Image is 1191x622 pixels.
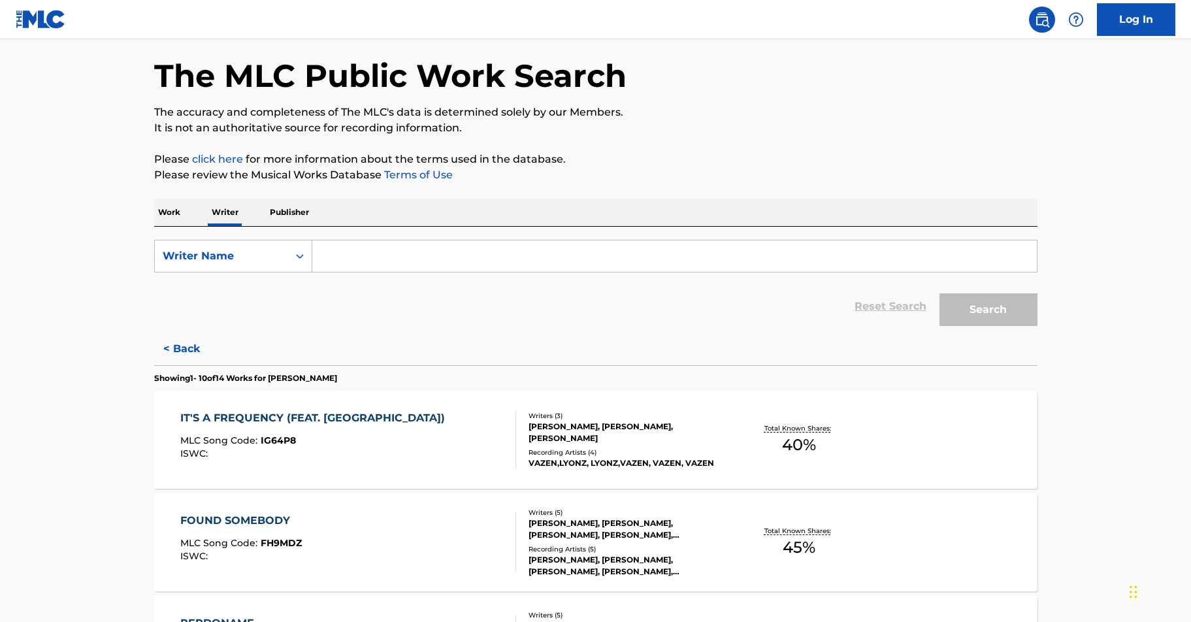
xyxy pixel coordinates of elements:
[154,56,627,95] h1: The MLC Public Work Search
[154,167,1037,183] p: Please review the Musical Works Database
[1034,12,1050,27] img: search
[764,526,834,536] p: Total Known Shares:
[16,10,66,29] img: MLC Logo
[180,434,261,446] span: MLC Song Code :
[180,513,302,529] div: FOUND SOMEBODY
[529,421,726,444] div: [PERSON_NAME], [PERSON_NAME], [PERSON_NAME]
[154,199,184,226] p: Work
[154,493,1037,591] a: FOUND SOMEBODYMLC Song Code:FH9MDZISWC:Writers (5)[PERSON_NAME], [PERSON_NAME], [PERSON_NAME], [P...
[529,508,726,517] div: Writers ( 5 )
[180,410,451,426] div: IT'S A FREQUENCY (FEAT. [GEOGRAPHIC_DATA])
[261,434,296,446] span: IG64P8
[529,554,726,578] div: [PERSON_NAME], [PERSON_NAME], [PERSON_NAME], [PERSON_NAME], [PERSON_NAME]
[154,240,1037,333] form: Search Form
[180,550,211,562] span: ISWC :
[154,120,1037,136] p: It is not an authoritative source for recording information.
[154,333,233,365] button: < Back
[382,169,453,181] a: Terms of Use
[154,105,1037,120] p: The accuracy and completeness of The MLC's data is determined solely by our Members.
[208,199,242,226] p: Writer
[154,391,1037,489] a: IT'S A FREQUENCY (FEAT. [GEOGRAPHIC_DATA])MLC Song Code:IG64P8ISWC:Writers (3)[PERSON_NAME], [PER...
[1029,7,1055,33] a: Public Search
[783,536,815,559] span: 45 %
[163,248,280,264] div: Writer Name
[529,517,726,541] div: [PERSON_NAME], [PERSON_NAME], [PERSON_NAME], [PERSON_NAME], [PERSON_NAME]
[529,448,726,457] div: Recording Artists ( 4 )
[1063,7,1089,33] div: Help
[529,457,726,469] div: VAZEN,LYONZ, LYONZ,VAZEN, VAZEN, VAZEN
[1130,572,1137,612] div: Drag
[266,199,313,226] p: Publisher
[154,152,1037,167] p: Please for more information about the terms used in the database.
[180,448,211,459] span: ISWC :
[529,544,726,554] div: Recording Artists ( 5 )
[764,423,834,433] p: Total Known Shares:
[529,411,726,421] div: Writers ( 3 )
[1097,3,1175,36] a: Log In
[782,433,816,457] span: 40 %
[154,372,337,384] p: Showing 1 - 10 of 14 Works for [PERSON_NAME]
[1126,559,1191,622] iframe: Chat Widget
[180,537,261,549] span: MLC Song Code :
[529,610,726,620] div: Writers ( 5 )
[261,537,302,549] span: FH9MDZ
[1068,12,1084,27] img: help
[192,153,243,165] a: click here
